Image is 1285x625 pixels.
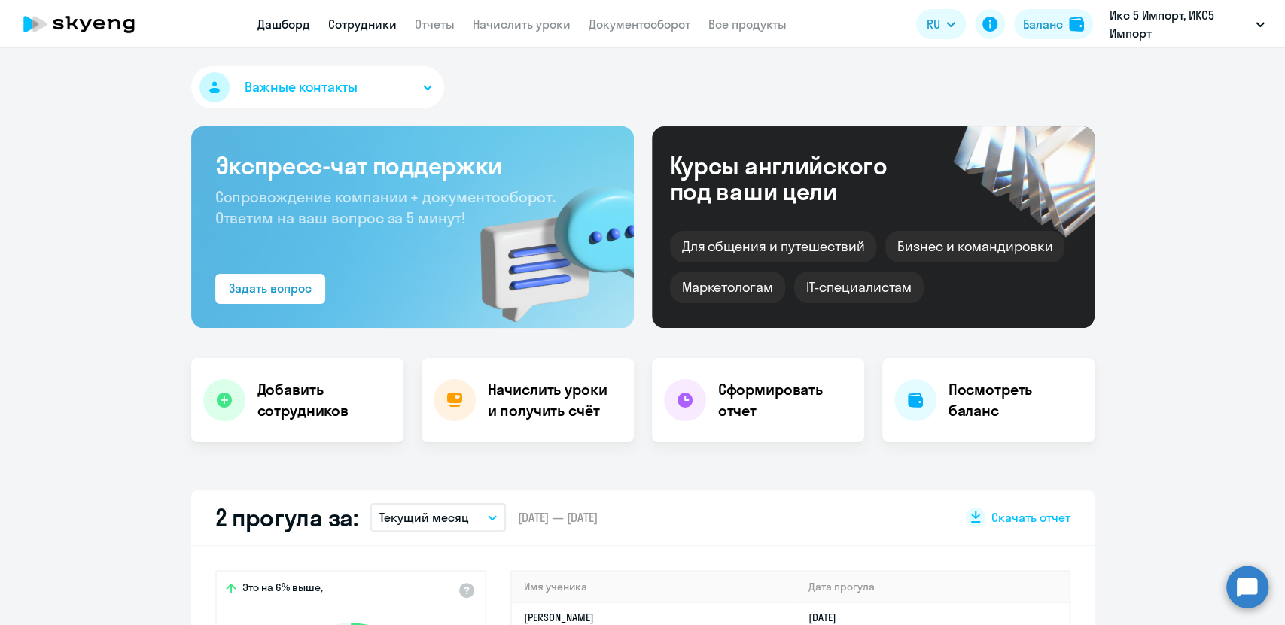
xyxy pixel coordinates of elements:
button: Важные контакты [191,66,444,108]
p: Текущий месяц [379,508,469,526]
div: Для общения и путешествий [670,231,877,262]
button: Икс 5 Импорт, ИКС5 Импорт [1102,6,1272,42]
th: Имя ученика [512,572,797,602]
a: Начислить уроки [473,17,571,32]
h4: Добавить сотрудников [257,379,391,421]
button: Балансbalance [1014,9,1093,39]
div: Курсы английского под ваши цели [670,153,927,204]
div: Задать вопрос [229,279,312,297]
div: Маркетологам [670,272,785,303]
span: Важные контакты [245,77,358,97]
div: IT-специалистам [794,272,924,303]
a: Сотрудники [328,17,397,32]
a: Документооборот [589,17,690,32]
span: Сопровождение компании + документооборот. Ответим на ваш вопрос за 5 минут! [215,187,556,227]
div: Баланс [1023,15,1063,33]
a: [DATE] [808,611,848,624]
img: bg-img [458,159,634,328]
th: Дата прогула [796,572,1068,602]
div: Бизнес и командировки [885,231,1064,262]
button: Текущий месяц [370,503,506,532]
button: RU [916,9,966,39]
h3: Экспресс-чат поддержки [215,150,610,181]
h2: 2 прогула за: [215,502,358,532]
a: Все продукты [708,17,787,32]
span: [DATE] — [DATE] [518,509,598,526]
span: Это на 6% выше, [242,581,323,599]
a: [PERSON_NAME] [524,611,594,624]
h4: Сформировать отчет [718,379,852,421]
h4: Посмотреть баланс [949,379,1083,421]
p: Икс 5 Импорт, ИКС5 Импорт [1110,6,1250,42]
span: RU [927,15,940,33]
img: balance [1069,17,1084,32]
a: Дашборд [257,17,310,32]
h4: Начислить уроки и получить счёт [488,379,619,421]
span: Скачать отчет [991,509,1070,526]
button: Задать вопрос [215,274,325,304]
a: Отчеты [415,17,455,32]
